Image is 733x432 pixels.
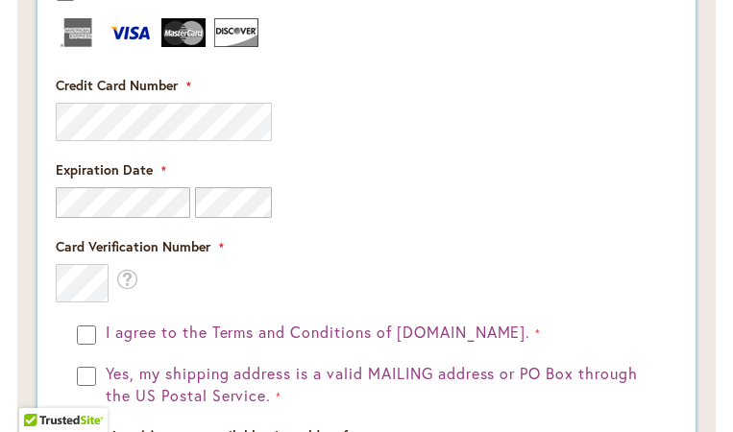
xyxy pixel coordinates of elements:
span: Credit Card Number [56,76,178,94]
img: MasterCard [161,18,206,47]
span: Yes, my shipping address is a valid MAILING address or PO Box through the US Postal Service. [106,363,638,405]
img: American Express [56,18,100,47]
span: Card Verification Number [56,237,210,255]
img: Discover [214,18,258,47]
span: I agree to the Terms and Conditions of [DOMAIN_NAME]. [106,322,530,342]
span: Expiration Date [56,160,153,179]
iframe: Launch Accessibility Center [14,364,68,418]
img: Visa [109,18,153,47]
